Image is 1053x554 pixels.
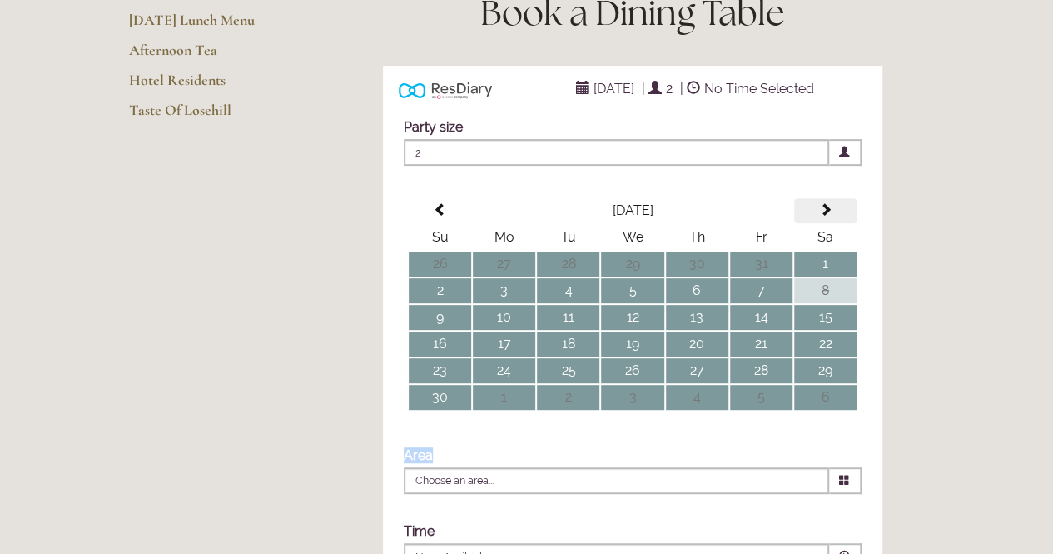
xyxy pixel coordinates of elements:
td: 20 [666,332,728,357]
td: 10 [473,305,535,330]
td: 12 [601,305,663,330]
td: 7 [730,278,792,303]
td: 4 [666,385,728,410]
td: 5 [730,385,792,410]
td: 18 [537,332,599,357]
a: Afternoon Tea [129,41,288,71]
span: | [642,81,645,97]
span: [DATE] [589,77,638,101]
td: 19 [601,332,663,357]
span: Previous Month [434,203,447,217]
a: Hotel Residents [129,71,288,101]
th: Fr [730,225,792,250]
td: 2 [409,278,471,303]
label: Area [404,447,433,463]
td: 4 [537,278,599,303]
td: 30 [409,385,471,410]
td: 9 [409,305,471,330]
th: Th [666,225,728,250]
td: 28 [537,252,599,277]
td: 6 [666,278,728,303]
th: Tu [537,225,599,250]
td: 26 [601,358,663,383]
td: 24 [473,358,535,383]
td: 13 [666,305,728,330]
td: 26 [409,252,471,277]
span: 2 [404,139,829,166]
td: 14 [730,305,792,330]
img: Powered by ResDiary [399,78,492,102]
span: | [680,81,683,97]
label: Time [404,523,435,539]
th: Sa [794,225,857,250]
td: 28 [730,358,792,383]
span: 2 [662,77,677,101]
td: 2 [537,385,599,410]
td: 22 [794,332,857,357]
th: Mo [473,225,535,250]
td: 29 [794,358,857,383]
td: 6 [794,385,857,410]
td: 27 [666,358,728,383]
td: 8 [794,278,857,303]
th: Su [409,225,471,250]
th: Select Month [473,198,792,223]
a: Taste Of Losehill [129,101,288,131]
td: 11 [537,305,599,330]
td: 1 [794,252,857,277]
td: 3 [601,385,663,410]
td: 23 [409,358,471,383]
a: [DATE] Lunch Menu [129,11,288,41]
td: 30 [666,252,728,277]
td: 21 [730,332,792,357]
td: 15 [794,305,857,330]
td: 17 [473,332,535,357]
th: We [601,225,663,250]
td: 3 [473,278,535,303]
td: 31 [730,252,792,277]
td: 5 [601,278,663,303]
td: 27 [473,252,535,277]
td: 29 [601,252,663,277]
td: 1 [473,385,535,410]
td: 16 [409,332,471,357]
label: Party size [404,119,463,135]
td: 25 [537,358,599,383]
span: No Time Selected [700,77,818,101]
span: Next Month [818,203,832,217]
